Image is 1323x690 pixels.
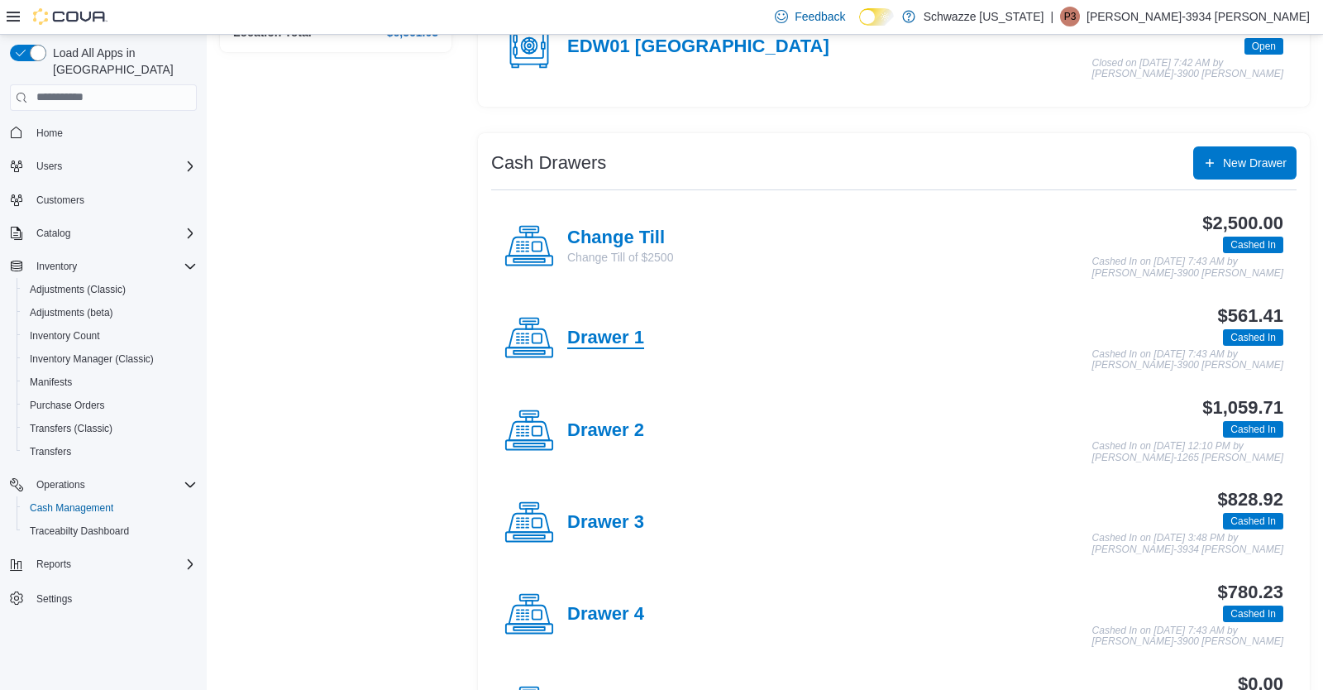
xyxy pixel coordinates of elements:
[1202,213,1283,233] h3: $2,500.00
[23,521,197,541] span: Traceabilty Dashboard
[23,372,79,392] a: Manifests
[30,329,100,343] span: Inventory Count
[1230,514,1276,529] span: Cashed In
[1193,146,1297,180] button: New Drawer
[17,324,203,347] button: Inventory Count
[30,475,92,495] button: Operations
[36,160,62,173] span: Users
[17,496,203,520] button: Cash Management
[23,498,197,518] span: Cash Management
[567,249,673,266] p: Change Till of $2500
[1223,606,1283,622] span: Cashed In
[23,498,120,518] a: Cash Management
[23,280,132,299] a: Adjustments (Classic)
[33,8,107,25] img: Cova
[30,525,129,538] span: Traceabilty Dashboard
[1218,306,1283,326] h3: $561.41
[23,442,78,462] a: Transfers
[1223,513,1283,529] span: Cashed In
[30,283,126,296] span: Adjustments (Classic)
[3,121,203,145] button: Home
[30,189,197,210] span: Customers
[36,478,85,491] span: Operations
[1202,398,1283,418] h3: $1,059.71
[30,554,78,574] button: Reports
[1223,421,1283,438] span: Cashed In
[1087,7,1310,26] p: [PERSON_NAME]-3934 [PERSON_NAME]
[3,255,203,278] button: Inventory
[30,376,72,389] span: Manifests
[23,326,107,346] a: Inventory Count
[17,417,203,440] button: Transfers (Classic)
[36,127,63,140] span: Home
[924,7,1044,26] p: Schwazze [US_STATE]
[30,190,91,210] a: Customers
[17,520,203,543] button: Traceabilty Dashboard
[567,36,829,58] h4: EDW01 [GEOGRAPHIC_DATA]
[23,395,197,415] span: Purchase Orders
[30,554,197,574] span: Reports
[23,442,197,462] span: Transfers
[36,194,84,207] span: Customers
[1092,58,1283,80] p: Closed on [DATE] 7:42 AM by [PERSON_NAME]-3900 [PERSON_NAME]
[1244,38,1283,55] span: Open
[567,420,644,442] h4: Drawer 2
[1230,422,1276,437] span: Cashed In
[1230,606,1276,621] span: Cashed In
[3,155,203,178] button: Users
[17,278,203,301] button: Adjustments (Classic)
[17,301,203,324] button: Adjustments (beta)
[30,306,113,319] span: Adjustments (beta)
[30,445,71,458] span: Transfers
[1092,256,1283,279] p: Cashed In on [DATE] 7:43 AM by [PERSON_NAME]-3900 [PERSON_NAME]
[567,228,673,249] h4: Change Till
[36,260,77,273] span: Inventory
[23,395,112,415] a: Purchase Orders
[1223,329,1283,346] span: Cashed In
[859,8,894,26] input: Dark Mode
[795,8,845,25] span: Feedback
[3,473,203,496] button: Operations
[30,501,113,515] span: Cash Management
[1252,39,1276,54] span: Open
[1092,349,1283,371] p: Cashed In on [DATE] 7:43 AM by [PERSON_NAME]-3900 [PERSON_NAME]
[1230,237,1276,252] span: Cashed In
[1092,625,1283,648] p: Cashed In on [DATE] 7:43 AM by [PERSON_NAME]-3900 [PERSON_NAME]
[23,349,160,369] a: Inventory Manager (Classic)
[491,153,606,173] h3: Cash Drawers
[23,372,197,392] span: Manifests
[30,122,197,143] span: Home
[23,521,136,541] a: Traceabilty Dashboard
[23,419,119,438] a: Transfers (Classic)
[23,303,120,323] a: Adjustments (beta)
[567,604,644,625] h4: Drawer 4
[30,589,79,609] a: Settings
[1092,441,1283,463] p: Cashed In on [DATE] 12:10 PM by [PERSON_NAME]-1265 [PERSON_NAME]
[30,223,197,243] span: Catalog
[30,256,197,276] span: Inventory
[30,587,197,608] span: Settings
[30,123,69,143] a: Home
[10,114,197,654] nav: Complex example
[23,280,197,299] span: Adjustments (Classic)
[30,223,77,243] button: Catalog
[23,419,197,438] span: Transfers (Classic)
[1060,7,1080,26] div: Phoebe-3934 Yazzie
[1218,490,1283,510] h3: $828.92
[36,558,71,571] span: Reports
[1223,237,1283,253] span: Cashed In
[30,399,105,412] span: Purchase Orders
[567,512,644,534] h4: Drawer 3
[1050,7,1053,26] p: |
[1230,330,1276,345] span: Cashed In
[30,422,112,435] span: Transfers (Classic)
[30,256,84,276] button: Inventory
[1092,533,1283,555] p: Cashed In on [DATE] 3:48 PM by [PERSON_NAME]-3934 [PERSON_NAME]
[30,352,154,366] span: Inventory Manager (Classic)
[567,328,644,349] h4: Drawer 1
[30,475,197,495] span: Operations
[46,45,197,78] span: Load All Apps in [GEOGRAPHIC_DATA]
[30,156,197,176] span: Users
[17,440,203,463] button: Transfers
